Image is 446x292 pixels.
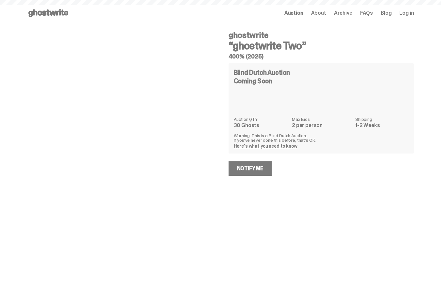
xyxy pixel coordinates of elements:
h5: 400% (2025) [229,54,414,59]
a: Log in [399,10,414,16]
a: Blog [381,10,391,16]
dd: 2 per person [292,123,351,128]
a: Auction [284,10,303,16]
div: Coming Soon [234,78,409,84]
h4: Blind Dutch Auction [234,69,290,76]
dd: 1-2 Weeks [355,123,408,128]
a: FAQs [360,10,373,16]
dt: Max Bids [292,117,351,122]
h4: ghostwrite [229,31,414,39]
h3: “ghostwrite Two” [229,41,414,51]
dd: 30 Ghosts [234,123,288,128]
a: About [311,10,326,16]
dt: Auction QTY [234,117,288,122]
dt: Shipping [355,117,408,122]
a: Notify Me [229,161,272,176]
p: Warning: This is a Blind Dutch Auction. If you’ve never done this before, that’s OK. [234,133,409,142]
a: Here's what you need to know [234,143,297,149]
a: Archive [334,10,352,16]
